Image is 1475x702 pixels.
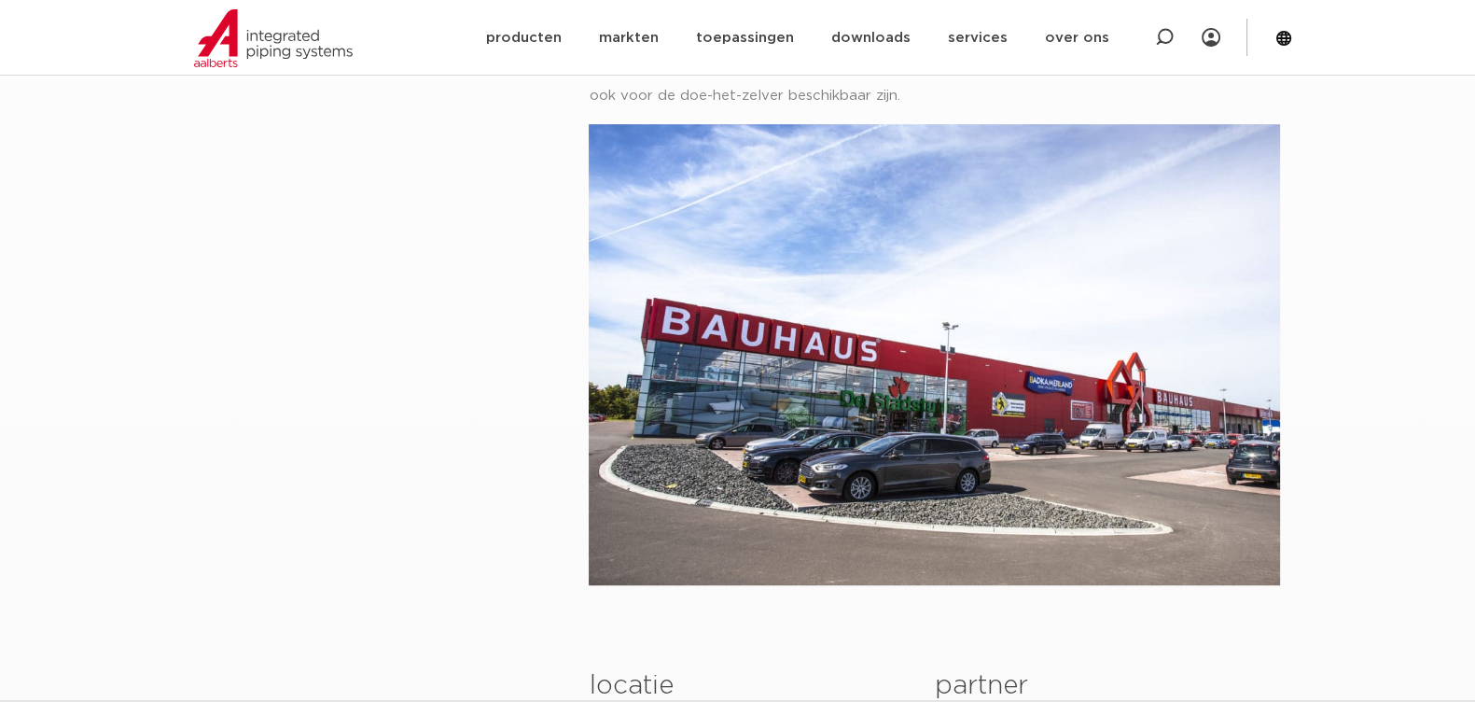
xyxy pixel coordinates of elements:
[485,2,1108,74] nav: Menu
[947,2,1007,74] a: services
[1044,2,1108,74] a: over ons
[485,2,561,74] a: producten
[695,2,793,74] a: toepassingen
[598,2,658,74] a: markten
[830,2,910,74] a: downloads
